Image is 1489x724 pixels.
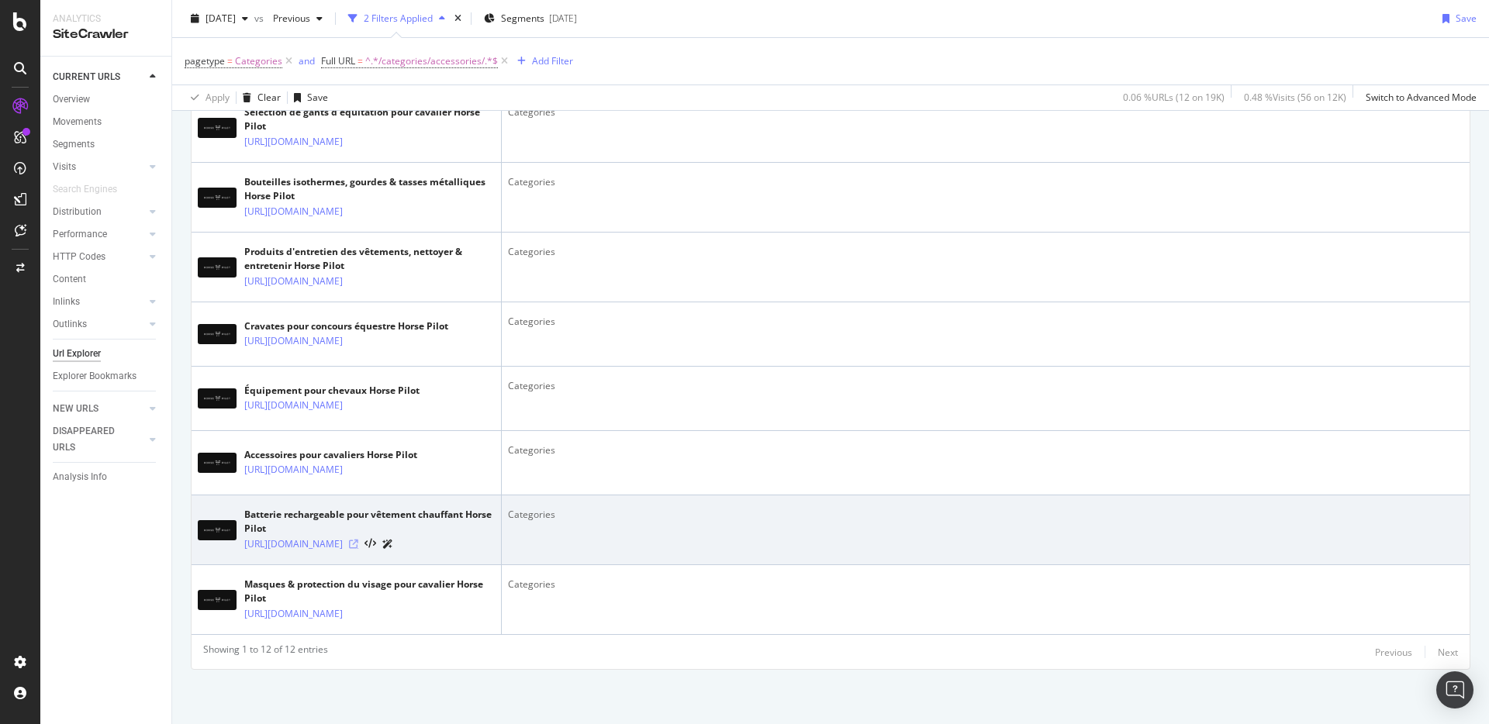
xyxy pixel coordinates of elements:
[358,54,363,67] span: =
[53,159,145,175] a: Visits
[53,401,145,417] a: NEW URLS
[53,114,161,130] a: Movements
[198,257,237,278] img: main image
[244,398,343,413] a: [URL][DOMAIN_NAME]
[244,319,448,333] div: Cravates pour concours équestre Horse Pilot
[53,136,161,153] a: Segments
[53,249,105,265] div: HTTP Codes
[244,606,343,622] a: [URL][DOMAIN_NAME]
[532,54,573,67] div: Add Filter
[198,388,237,409] img: main image
[244,134,343,150] a: [URL][DOMAIN_NAME]
[198,590,237,610] img: main image
[53,368,136,384] div: Explorer Bookmarks
[508,379,1463,393] div: Categories
[206,12,236,25] span: 2025 Sep. 13th
[244,384,420,398] div: Équipement pour chevaux Horse Pilot
[244,508,495,536] div: Batterie rechargeable pour vêtement chauffant Horse Pilot
[508,105,1463,119] div: Categories
[53,346,161,362] a: Url Explorer
[235,50,282,72] span: Categories
[267,12,310,25] span: Previous
[364,12,433,25] div: 2 Filters Applied
[53,469,107,485] div: Analysis Info
[53,181,133,198] a: Search Engines
[451,11,465,26] div: times
[1456,12,1477,25] div: Save
[508,443,1463,457] div: Categories
[244,175,495,203] div: Bouteilles isothermes, gourdes & tasses métalliques Horse Pilot
[198,520,237,540] img: main image
[508,175,1463,189] div: Categories
[53,346,101,362] div: Url Explorer
[203,643,328,661] div: Showing 1 to 12 of 12 entries
[53,91,90,108] div: Overview
[53,26,159,43] div: SiteCrawler
[267,6,329,31] button: Previous
[299,53,315,68] button: and
[198,188,237,208] img: main image
[53,204,145,220] a: Distribution
[307,91,328,104] div: Save
[1366,91,1477,104] div: Switch to Advanced Mode
[1375,646,1412,659] div: Previous
[185,6,254,31] button: [DATE]
[53,69,120,85] div: CURRENT URLS
[349,540,358,549] a: Visit Online Page
[244,448,417,462] div: Accessoires pour cavaliers Horse Pilot
[53,271,161,288] a: Content
[53,316,87,333] div: Outlinks
[1244,91,1346,104] div: 0.48 % Visits ( 56 on 12K )
[288,85,328,110] button: Save
[244,577,495,605] div: Masques & protection du visage pour cavalier Horse Pilot
[244,462,343,477] a: [URL][DOMAIN_NAME]
[244,105,495,133] div: Sélection de gants d'équitation pour cavalier Horse Pilot
[1375,643,1412,661] button: Previous
[244,274,343,289] a: [URL][DOMAIN_NAME]
[321,54,355,67] span: Full URL
[365,50,498,72] span: ^.*/categories/accessories/.*$
[185,54,225,67] span: pagetype
[53,249,145,265] a: HTTP Codes
[53,159,76,175] div: Visits
[299,54,315,67] div: and
[53,423,145,456] a: DISAPPEARED URLS
[53,91,161,108] a: Overview
[227,54,233,67] span: =
[53,294,80,310] div: Inlinks
[185,85,230,110] button: Apply
[508,508,1463,522] div: Categories
[1436,671,1473,708] div: Open Intercom Messenger
[508,245,1463,259] div: Categories
[198,453,237,473] img: main image
[508,577,1463,591] div: Categories
[53,181,117,198] div: Search Engines
[198,118,237,138] img: main image
[244,245,495,273] div: Produits d'entretien des vêtements, nettoyer & entretenir Horse Pilot
[53,368,161,384] a: Explorer Bookmarks
[53,114,102,130] div: Movements
[206,91,230,104] div: Apply
[1438,643,1458,661] button: Next
[53,226,107,243] div: Performance
[511,52,573,71] button: Add Filter
[198,324,237,344] img: main image
[53,12,159,26] div: Analytics
[53,401,98,417] div: NEW URLS
[53,136,95,153] div: Segments
[244,333,343,349] a: [URL][DOMAIN_NAME]
[53,204,102,220] div: Distribution
[53,226,145,243] a: Performance
[254,12,267,25] span: vs
[237,85,281,110] button: Clear
[53,271,86,288] div: Content
[53,294,145,310] a: Inlinks
[508,315,1463,329] div: Categories
[257,91,281,104] div: Clear
[244,536,343,552] a: [URL][DOMAIN_NAME]
[53,423,131,456] div: DISAPPEARED URLS
[382,536,393,552] a: AI Url Details
[478,6,583,31] button: Segments[DATE]
[1438,646,1458,659] div: Next
[53,469,161,485] a: Analysis Info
